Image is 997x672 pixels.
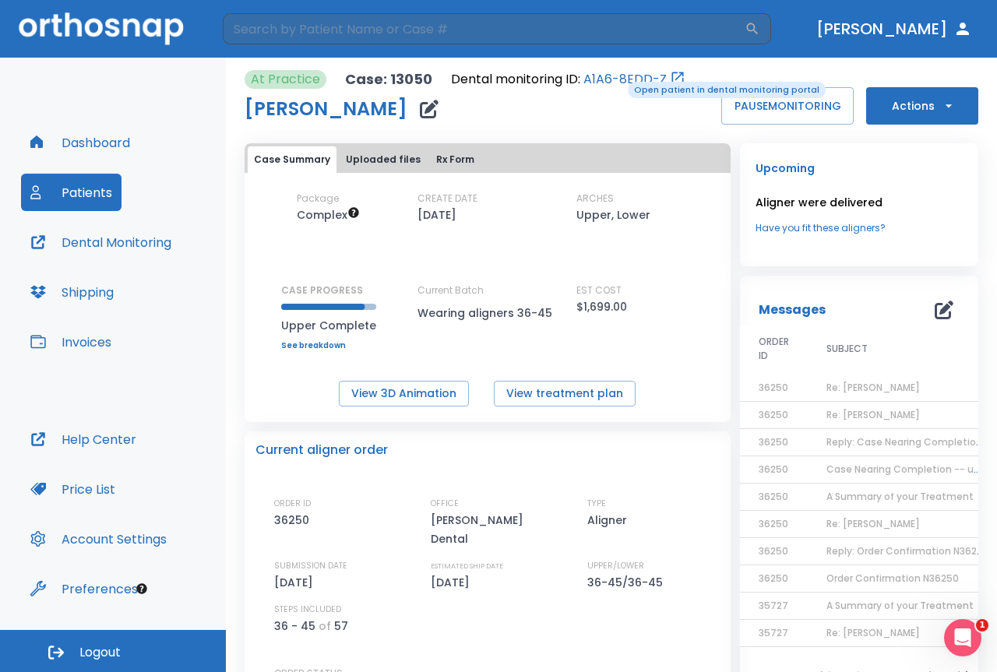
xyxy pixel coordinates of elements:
[340,146,427,173] button: Uploaded files
[223,13,745,44] input: Search by Patient Name or Case #
[576,206,650,224] p: Upper, Lower
[451,70,685,89] div: Open patient in dental monitoring portal
[274,559,347,573] p: SUBMISSION DATE
[451,70,580,89] p: Dental monitoring ID:
[245,100,407,118] h1: [PERSON_NAME]
[587,497,606,511] p: TYPE
[826,463,995,476] span: Case Nearing Completion -- upper
[297,207,360,223] span: Up to 50 Steps (100 aligners)
[274,511,315,530] p: 36250
[583,70,667,89] a: A1A6-8EDD-Z
[431,497,459,511] p: OFFICE
[759,408,788,421] span: 36250
[721,87,854,125] button: PAUSEMONITORING
[430,146,481,173] button: Rx Form
[248,146,727,173] div: tabs
[274,603,341,617] p: STEPS INCLUDED
[417,192,477,206] p: CREATE DATE
[417,283,558,297] p: Current Batch
[759,335,789,363] span: ORDER ID
[431,573,475,592] p: [DATE]
[576,192,614,206] p: ARCHES
[866,87,978,125] button: Actions
[759,544,788,558] span: 36250
[135,582,149,596] div: Tooltip anchor
[826,599,974,612] span: A Summary of your Treatment
[431,511,563,548] p: [PERSON_NAME] Dental
[759,626,788,639] span: 35727
[759,572,788,585] span: 36250
[587,573,668,592] p: 36-45/36-45
[281,316,376,335] p: Upper Complete
[810,15,978,43] button: [PERSON_NAME]
[334,617,348,635] p: 57
[826,572,959,585] span: Order Confirmation N36250
[759,517,788,530] span: 36250
[431,559,503,573] p: ESTIMATED SHIP DATE
[587,511,632,530] p: Aligner
[248,146,336,173] button: Case Summary
[494,381,636,406] button: View treatment plan
[417,304,558,322] p: Wearing aligners 36-45
[21,273,123,311] button: Shipping
[339,381,469,406] button: View 3D Animation
[21,470,125,508] button: Price List
[21,420,146,458] button: Help Center
[826,544,989,558] span: Reply: Order Confirmation N36250
[274,617,315,635] p: 36 - 45
[417,206,456,224] p: [DATE]
[826,517,920,530] span: Re: [PERSON_NAME]
[21,124,139,161] button: Dashboard
[255,441,388,459] p: Current aligner order
[274,497,311,511] p: ORDER ID
[944,619,981,656] iframe: Intercom live chat
[21,223,181,261] button: Dental Monitoring
[759,490,788,503] span: 36250
[826,381,920,394] span: Re: [PERSON_NAME]
[19,12,184,44] img: Orthosnap
[21,174,122,211] button: Patients
[759,463,788,476] span: 36250
[759,381,788,394] span: 36250
[826,490,974,503] span: A Summary of your Treatment
[759,301,826,319] p: Messages
[281,283,376,297] p: CASE PROGRESS
[297,192,339,206] p: Package
[756,159,963,178] p: Upcoming
[826,626,920,639] span: Re: [PERSON_NAME]
[21,570,147,607] button: Preferences
[345,70,432,89] p: Case: 13050
[759,435,788,449] span: 36250
[756,221,963,235] a: Have you fit these aligners?
[759,599,788,612] span: 35727
[319,617,331,635] p: of
[826,342,868,356] span: SUBJECT
[756,193,963,212] p: Aligner were delivered
[826,408,920,421] span: Re: [PERSON_NAME]
[976,619,988,632] span: 1
[576,297,627,316] p: $1,699.00
[21,520,176,558] button: Account Settings
[281,341,376,350] a: See breakdown
[79,644,121,661] span: Logout
[251,70,320,89] p: At Practice
[274,573,319,592] p: [DATE]
[21,323,121,361] button: Invoices
[576,283,622,297] p: EST COST
[587,559,644,573] p: UPPER/LOWER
